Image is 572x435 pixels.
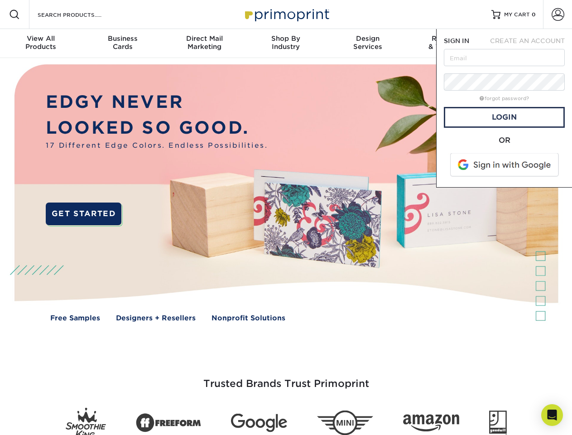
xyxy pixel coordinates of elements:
div: Open Intercom Messenger [541,404,563,426]
div: OR [444,135,565,146]
span: SIGN IN [444,37,469,44]
div: Industry [245,34,327,51]
a: Resources& Templates [409,29,490,58]
span: Direct Mail [163,34,245,43]
a: Nonprofit Solutions [211,313,285,324]
span: CREATE AN ACCOUNT [490,37,565,44]
span: 17 Different Edge Colors. Endless Possibilities. [46,140,268,151]
div: Services [327,34,409,51]
img: Primoprint [241,5,332,24]
div: & Templates [409,34,490,51]
span: Resources [409,34,490,43]
p: EDGY NEVER [46,89,268,115]
a: Login [444,107,565,128]
h3: Trusted Brands Trust Primoprint [21,356,551,401]
img: Goodwill [489,411,507,435]
span: MY CART [504,11,530,19]
a: Designers + Resellers [116,313,196,324]
span: 0 [532,11,536,18]
span: Design [327,34,409,43]
iframe: Google Customer Reviews [2,407,77,432]
img: Google [231,414,287,432]
span: Shop By [245,34,327,43]
a: Shop ByIndustry [245,29,327,58]
a: forgot password? [480,96,529,101]
div: Marketing [163,34,245,51]
img: Amazon [403,415,459,432]
div: Cards [82,34,163,51]
input: Email [444,49,565,66]
span: Business [82,34,163,43]
a: BusinessCards [82,29,163,58]
p: LOOKED SO GOOD. [46,115,268,141]
a: Free Samples [50,313,100,324]
input: SEARCH PRODUCTS..... [37,9,125,20]
a: Direct MailMarketing [163,29,245,58]
a: GET STARTED [46,203,121,225]
a: DesignServices [327,29,409,58]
